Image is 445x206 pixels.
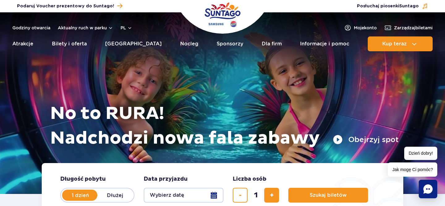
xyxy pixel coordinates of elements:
[52,36,87,51] a: Bilety i oferta
[233,175,266,183] span: Liczba osób
[50,101,399,151] h1: No to RURA! Nadchodzi nowa fala zabawy
[12,36,33,51] a: Atrakcje
[384,24,433,32] a: Zarządzajbiletami
[217,36,243,51] a: Sponsorzy
[60,175,106,183] span: Długość pobytu
[419,180,437,198] div: Chat
[121,25,132,31] button: pl
[388,162,437,177] span: Jak mogę Ci pomóc?
[333,135,399,145] button: Obejrzyj spot
[354,25,377,31] span: Moje konto
[288,188,368,203] button: Szukaj biletów
[233,188,248,203] button: usuń bilet
[357,3,419,9] span: Posłuchaj piosenki
[344,24,377,32] a: Mojekonto
[300,36,349,51] a: Informacje i pomoc
[144,175,188,183] span: Data przyjazdu
[368,36,433,51] button: Kup teraz
[382,41,407,47] span: Kup teraz
[264,188,279,203] button: dodaj bilet
[394,25,433,31] span: Zarządzaj biletami
[399,4,419,8] span: Suntago
[262,36,282,51] a: Dla firm
[404,147,437,160] span: Dzień dobry!
[17,2,122,10] a: Podaruj Voucher prezentowy do Suntago!
[310,192,347,198] span: Szukaj biletów
[180,36,198,51] a: Nocleg
[12,25,50,31] a: Godziny otwarcia
[248,188,263,203] input: liczba biletów
[17,3,114,9] span: Podaruj Voucher prezentowy do Suntago!
[105,36,162,51] a: [GEOGRAPHIC_DATA]
[144,188,223,203] button: Wybierz datę
[58,25,113,30] button: Aktualny ruch w parku
[63,189,98,202] label: 1 dzień
[97,189,133,202] label: Dłużej
[357,3,428,9] button: Posłuchaj piosenkiSuntago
